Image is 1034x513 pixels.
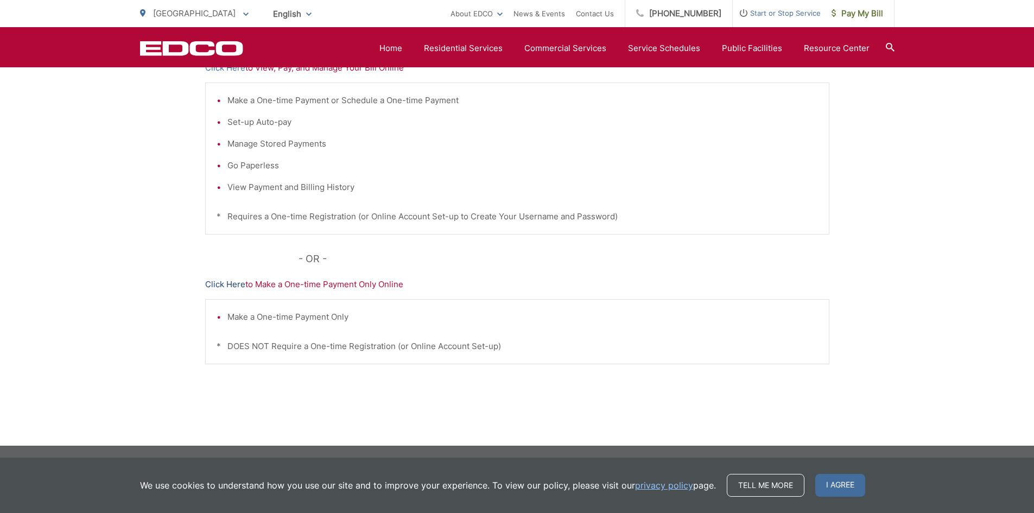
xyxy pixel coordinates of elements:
p: - OR - [299,251,829,267]
a: Residential Services [424,42,503,55]
span: English [265,4,320,23]
li: Make a One-time Payment Only [227,311,818,324]
a: Tell me more [727,474,804,497]
p: * Requires a One-time Registration (or Online Account Set-up to Create Your Username and Password) [217,210,818,223]
li: Make a One-time Payment or Schedule a One-time Payment [227,94,818,107]
li: Manage Stored Payments [227,137,818,150]
span: [GEOGRAPHIC_DATA] [153,8,236,18]
p: * DOES NOT Require a One-time Registration (or Online Account Set-up) [217,340,818,353]
a: Public Facilities [722,42,782,55]
a: privacy policy [635,479,693,492]
p: to View, Pay, and Manage Your Bill Online [205,61,829,74]
p: We use cookies to understand how you use our site and to improve your experience. To view our pol... [140,479,716,492]
a: Contact Us [576,7,614,20]
a: Click Here [205,61,245,74]
a: Commercial Services [524,42,606,55]
a: Click Here [205,278,245,291]
a: Home [379,42,402,55]
a: Resource Center [804,42,870,55]
a: Service Schedules [628,42,700,55]
span: I agree [815,474,865,497]
a: EDCD logo. Return to the homepage. [140,41,243,56]
li: Go Paperless [227,159,818,172]
a: About EDCO [451,7,503,20]
li: View Payment and Billing History [227,181,818,194]
span: Pay My Bill [832,7,883,20]
a: News & Events [513,7,565,20]
li: Set-up Auto-pay [227,116,818,129]
p: to Make a One-time Payment Only Online [205,278,829,291]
